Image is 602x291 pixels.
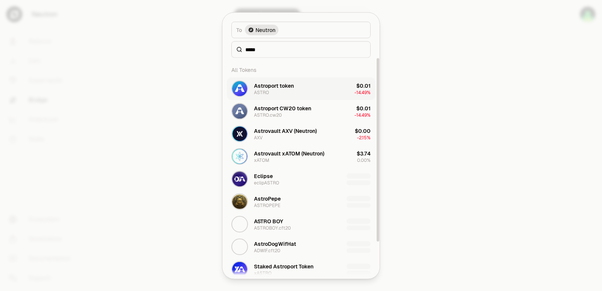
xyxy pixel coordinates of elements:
span: -14.49% [354,112,371,118]
img: AXV Logo [232,126,247,141]
div: ASTROPEPE [254,202,280,208]
div: eclipASTRO [254,180,279,186]
div: ASTROBOY.cft20 [254,225,291,231]
div: Staked Astroport Token [254,262,313,270]
div: $3.74 [357,149,371,157]
button: ASTRO.cw20 LogoAstroport CW20 tokenASTRO.cw20$0.01-14.49% [227,100,375,122]
div: Eclipse [254,172,273,180]
div: All Tokens [227,62,375,77]
div: Astrovault xATOM (Neutron) [254,149,324,157]
div: $0.01 [356,104,371,112]
div: ADWIF.cft20 [254,247,280,253]
button: xATOM LogoAstrovault xATOM (Neutron)xATOM$3.740.00% [227,145,375,168]
div: Astrovault AXV (Neutron) [254,127,317,134]
img: eclipASTRO Logo [232,171,247,186]
div: Astroport token [254,82,294,89]
div: $0.01 [356,82,371,89]
div: Astroport CW20 token [254,104,311,112]
img: ASTRO Logo [232,81,247,96]
span: 0.00% [357,157,371,163]
div: AstroPepe [254,195,281,202]
div: AstroDogWifHat [254,240,296,247]
span: To [236,26,242,34]
div: ASTRO [254,89,269,95]
button: eclipASTRO LogoEclipseeclipASTRO [227,168,375,190]
img: ASTROPEPE Logo [232,194,247,209]
span: Neutron [255,26,275,34]
button: ToNeutron LogoNeutron [231,21,371,38]
div: $0.00 [355,127,371,134]
button: ASTRO LogoAstroport tokenASTRO$0.01-14.49% [227,77,375,100]
div: AXV [254,134,263,140]
div: ASTRO.cw20 [254,112,282,118]
div: ASTRO BOY [254,217,283,225]
button: xASTRO LogoStaked Astroport TokenxASTRO [227,258,375,280]
button: ADWIF.cft20 LogoAstroDogWifHatADWIF.cft20 [227,235,375,258]
span: -2.15% [357,134,371,140]
img: xASTRO Logo [232,262,247,277]
img: Neutron Logo [248,27,254,33]
img: ASTRO.cw20 Logo [232,104,247,119]
img: xATOM Logo [232,149,247,164]
button: ASTROBOY.cft20 LogoASTRO BOYASTROBOY.cft20 [227,213,375,235]
button: ASTROPEPE LogoAstroPepeASTROPEPE [227,190,375,213]
div: xASTRO [254,270,272,276]
button: AXV LogoAstrovault AXV (Neutron)AXV$0.00-2.15% [227,122,375,145]
div: xATOM [254,157,269,163]
span: -14.49% [354,89,371,95]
